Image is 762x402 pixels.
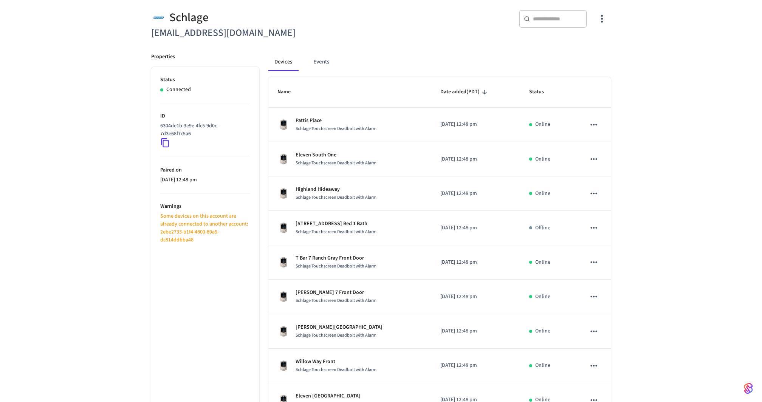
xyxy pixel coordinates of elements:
img: Schlage Sense Smart Deadbolt with Camelot Trim, Front [277,256,290,268]
p: Willow Way Front [296,358,376,366]
p: [PERSON_NAME][GEOGRAPHIC_DATA] [296,323,383,331]
span: Schlage Touchscreen Deadbolt with Alarm [296,366,376,373]
p: Paired on [160,166,250,174]
span: Schlage Touchscreen Deadbolt with Alarm [296,160,376,166]
img: Schlage Logo, Square [151,10,166,25]
span: Schlage Touchscreen Deadbolt with Alarm [296,297,376,304]
p: Online [535,190,550,198]
img: Schlage Sense Smart Deadbolt with Camelot Trim, Front [277,325,290,337]
h6: [EMAIL_ADDRESS][DOMAIN_NAME] [151,25,376,41]
p: Connected [166,86,191,94]
div: connected account tabs [268,53,611,71]
img: Schlage Sense Smart Deadbolt with Camelot Trim, Front [277,360,290,372]
div: Schlage [151,10,376,25]
p: [DATE] 12:48 pm [440,155,511,163]
p: Online [535,121,550,128]
img: Schlage Sense Smart Deadbolt with Camelot Trim, Front [277,291,290,303]
p: [PERSON_NAME] 7 Front Door [296,289,376,297]
p: [DATE] 12:48 pm [440,224,511,232]
p: 6304de1b-3e9e-4fc5-9d0c-7d3e68f7c5a6 [160,122,247,138]
p: [DATE] 12:48 pm [440,190,511,198]
p: Pattis Place [296,117,376,125]
img: Schlage Sense Smart Deadbolt with Camelot Trim, Front [277,119,290,131]
p: Online [535,327,550,335]
p: Some devices on this account are already connected to another account: 2ebe2733-b1f4-4800-89a5-dc... [160,212,250,244]
button: Devices [268,53,298,71]
p: [DATE] 12:48 pm [440,121,511,128]
img: SeamLogoGradient.69752ec5.svg [744,382,753,394]
span: Date added(PDT) [440,86,489,98]
p: T Bar 7 Ranch Gray Front Door [296,254,376,262]
p: Properties [151,53,175,61]
span: Schlage Touchscreen Deadbolt with Alarm [296,125,376,132]
p: Online [535,258,550,266]
p: Warnings [160,203,250,210]
img: Schlage Sense Smart Deadbolt with Camelot Trim, Front [277,187,290,199]
p: [DATE] 12:48 pm [440,327,511,335]
p: ID [160,112,250,120]
img: Schlage Sense Smart Deadbolt with Camelot Trim, Front [277,153,290,165]
span: Schlage Touchscreen Deadbolt with Alarm [296,263,376,269]
p: [DATE] 12:48 pm [440,362,511,370]
img: Schlage Sense Smart Deadbolt with Camelot Trim, Front [277,222,290,234]
p: [STREET_ADDRESS] Bed 1 Bath [296,220,376,228]
p: Highland Hideaway [296,186,376,193]
span: Schlage Touchscreen Deadbolt with Alarm [296,229,376,235]
p: Online [535,155,550,163]
p: Eleven South One [296,151,376,159]
button: Events [307,53,335,71]
span: Schlage Touchscreen Deadbolt with Alarm [296,194,376,201]
span: Status [529,86,554,98]
span: Name [277,86,300,98]
span: Schlage Touchscreen Deadbolt with Alarm [296,332,376,339]
p: Online [535,293,550,301]
p: [DATE] 12:48 pm [440,258,511,266]
p: Online [535,362,550,370]
p: [DATE] 12:48 pm [160,176,250,184]
p: Status [160,76,250,84]
p: Eleven [GEOGRAPHIC_DATA] [296,392,376,400]
p: Offline [535,224,550,232]
p: [DATE] 12:48 pm [440,293,511,301]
